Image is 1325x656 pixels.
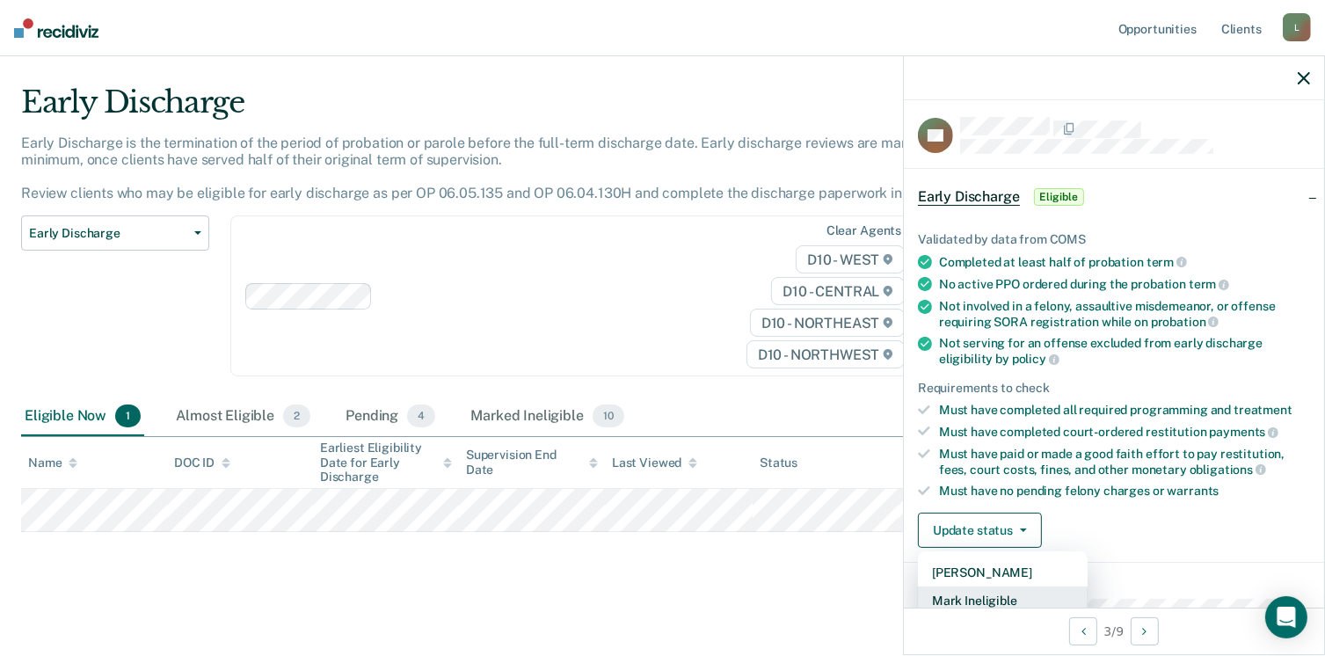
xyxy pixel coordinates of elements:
span: Early Discharge [29,226,187,241]
div: Name [28,456,77,470]
span: Eligible [1034,188,1084,206]
span: obligations [1190,463,1266,477]
span: probation [1151,315,1219,329]
div: Eligible Now [21,397,144,436]
span: D10 - NORTHWEST [746,340,905,368]
dt: Supervision [918,577,1310,592]
div: Open Intercom Messenger [1265,596,1307,638]
button: Mark Ineligible [918,587,1088,615]
div: Must have no pending felony charges or [939,484,1310,499]
div: Marked Ineligible [467,397,627,436]
div: Not involved in a felony, assaultive misdemeanor, or offense requiring SORA registration while on [939,299,1310,329]
span: 4 [407,405,435,427]
div: Not serving for an offense excluded from early discharge eligibility by [939,336,1310,366]
div: Must have completed court-ordered restitution [939,424,1310,440]
span: term [1147,255,1187,269]
button: Update status [918,513,1042,548]
div: Supervision End Date [466,448,598,477]
span: D10 - CENTRAL [771,277,905,305]
div: Status [760,456,797,470]
button: [PERSON_NAME] [918,558,1088,587]
button: Previous Opportunity [1069,617,1097,645]
div: L [1283,13,1311,41]
div: Must have paid or made a good faith effort to pay restitution, fees, court costs, fines, and othe... [939,447,1310,477]
span: treatment [1234,403,1292,417]
span: 10 [593,405,624,427]
div: No active PPO ordered during the probation [939,276,1310,292]
div: Completed at least half of probation [939,254,1310,270]
span: Early Discharge [918,188,1020,206]
div: 3 / 9 [904,608,1324,654]
span: payments [1210,425,1279,439]
div: Almost Eligible [172,397,314,436]
span: 2 [283,405,310,427]
div: Requirements to check [918,381,1310,396]
div: Early Discharge [21,84,1015,135]
div: Pending [342,397,439,436]
p: Early Discharge is the termination of the period of probation or parole before the full-term disc... [21,135,966,202]
span: term [1189,277,1229,291]
div: Validated by data from COMS [918,232,1310,247]
div: Clear agents [826,223,901,238]
div: DOC ID [174,456,230,470]
img: Recidiviz [14,18,98,38]
span: D10 - WEST [796,245,905,273]
div: Earliest Eligibility Date for Early Discharge [320,441,452,485]
div: Last Viewed [612,456,697,470]
button: Next Opportunity [1131,617,1159,645]
div: Must have completed all required programming and [939,403,1310,418]
span: 1 [115,405,141,427]
span: policy [1012,352,1059,366]
span: warrants [1168,484,1219,498]
span: D10 - NORTHEAST [750,309,905,337]
div: Early DischargeEligible [904,169,1324,225]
